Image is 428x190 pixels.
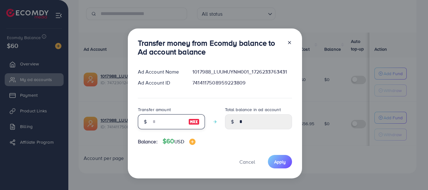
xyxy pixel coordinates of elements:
[133,79,188,86] div: Ad Account ID
[133,68,188,75] div: Ad Account Name
[268,155,292,168] button: Apply
[187,68,297,75] div: 1017988_LUUHUYNH001_1726233763431
[274,159,286,165] span: Apply
[163,137,196,145] h4: $60
[189,139,196,145] img: image
[174,138,184,145] span: USD
[187,79,297,86] div: 7414117508959223809
[138,138,158,145] span: Balance:
[188,118,200,126] img: image
[138,106,171,113] label: Transfer amount
[225,106,281,113] label: Total balance in ad account
[239,158,255,165] span: Cancel
[232,155,263,168] button: Cancel
[401,162,423,185] iframe: Chat
[138,39,282,57] h3: Transfer money from Ecomdy balance to Ad account balance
